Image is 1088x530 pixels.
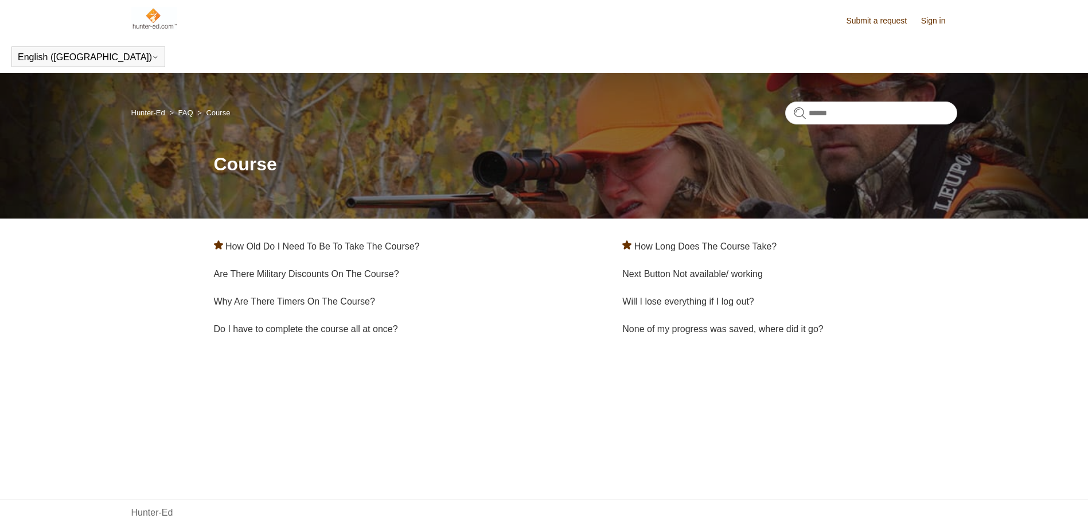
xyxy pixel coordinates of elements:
a: Course [206,108,230,117]
button: English ([GEOGRAPHIC_DATA]) [18,52,159,63]
h1: Course [214,150,957,178]
a: How Long Does The Course Take? [634,241,777,251]
a: Are There Military Discounts On The Course? [214,269,399,279]
input: Search [785,102,957,124]
a: Hunter-Ed [131,108,165,117]
svg: Promoted article [622,240,631,250]
li: FAQ [167,108,195,117]
a: Hunter-Ed [131,506,173,520]
a: None of my progress was saved, where did it go? [622,324,823,334]
img: Hunter-Ed Help Center home page [131,7,178,30]
svg: Promoted article [214,240,223,250]
a: Submit a request [846,15,918,27]
li: Hunter-Ed [131,108,167,117]
a: Sign in [921,15,957,27]
a: Do I have to complete the course all at once? [214,324,398,334]
a: FAQ [178,108,193,117]
a: Why Are There Timers On The Course? [214,297,375,306]
li: Course [195,108,230,117]
a: How Old Do I Need To Be To Take The Course? [225,241,420,251]
a: Will I lose everything if I log out? [622,297,754,306]
a: Next Button Not available/ working [622,269,763,279]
